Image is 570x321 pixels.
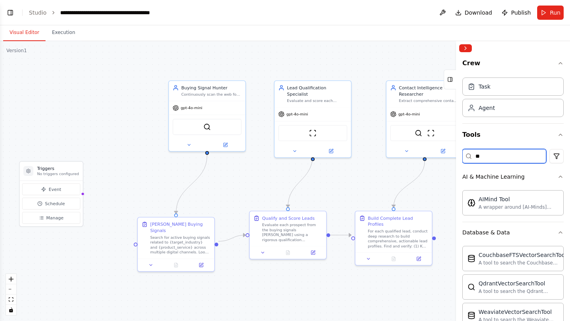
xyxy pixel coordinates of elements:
[137,217,215,272] div: [PERSON_NAME] Buying SignalsSearch for active buying signals related to {target_industry} and {pr...
[462,222,564,243] button: Database & Data
[190,261,212,269] button: Open in side panel
[262,223,322,242] div: Evaluate each prospect from the buying signals [PERSON_NAME] using a rigorous qualification frame...
[287,85,347,97] div: Lead Qualification Specialist
[368,229,428,249] div: For each qualified lead, conduct deep research to build comprehensive, actionable lead profiles. ...
[467,199,475,207] img: Aimindtool
[3,25,46,41] button: Visual Editor
[465,9,492,17] span: Download
[425,147,460,155] button: Open in side panel
[275,249,301,257] button: No output available
[46,25,82,41] button: Execution
[19,161,83,227] div: TriggersNo triggers configuredEventScheduleManage
[479,104,495,112] div: Agent
[180,106,202,111] span: gpt-4o-mini
[398,111,420,117] span: gpt-4o-mini
[462,55,564,74] button: Crew
[262,215,315,221] div: Qualify and Score Leads
[479,288,559,295] div: A tool to search the Qdrant database for relevant information on internal documents.
[479,279,559,287] div: QdrantVectorSearchTool
[380,255,407,262] button: No output available
[537,6,564,20] button: Run
[45,200,65,207] span: Schedule
[479,251,566,259] div: CouchbaseFTSVectorSearchTool
[386,80,464,158] div: Contact Intelligence ResearcherExtract comprehensive contact and company information for qualifie...
[368,215,428,227] div: Build Complete Lead Profiles
[49,186,61,193] span: Event
[391,161,428,207] g: Edge from bfe80a52-3edb-462a-9122-3af34e4de782 to b63d66f2-ebd1-4372-9a5b-2f68d18f842f
[408,255,429,262] button: Open in side panel
[355,211,432,266] div: Build Complete Lead ProfilesFor each qualified lead, conduct deep research to build comprehensive...
[203,123,211,131] img: SerperDevTool
[415,129,422,137] img: SerperDevTool
[150,221,211,234] div: [PERSON_NAME] Buying Signals
[249,211,327,259] div: Qualify and Score LeadsEvaluate each prospect from the buying signals [PERSON_NAME] using a rigor...
[467,312,475,319] img: Weaviatevectorsearchtool
[462,166,564,187] button: AI & Machine Learning
[287,98,347,104] div: Evaluate and score each detected prospect based on three critical criteria: urgency (how immediat...
[550,9,560,17] span: Run
[29,9,179,17] nav: breadcrumb
[479,195,559,203] div: AIMind Tool
[150,235,211,255] div: Search for active buying signals related to {target_industry} and {product_service} across multip...
[309,129,317,137] img: ScrapeWebsiteTool
[37,172,79,177] p: No triggers configured
[462,187,564,222] div: AI & Machine Learning
[6,274,16,315] div: React Flow controls
[181,85,241,91] div: Buying Signal Hunter
[313,147,349,155] button: Open in side panel
[181,92,241,97] div: Continuously scan the web for high-intent buying signals related to {target_industry} and {produc...
[208,141,243,149] button: Open in side panel
[467,283,475,291] img: Qdrantvectorsearchtool
[29,9,47,16] a: Studio
[479,260,566,266] div: A tool to search the Couchbase database for relevant information on internal documents.
[274,80,351,158] div: Lead Qualification SpecialistEvaluate and score each detected prospect based on three critical cr...
[399,85,459,97] div: Contact Intelligence Researcher
[511,9,531,17] span: Publish
[22,212,80,224] button: Manage
[6,305,16,315] button: toggle interactivity
[22,198,80,210] button: Schedule
[462,124,564,146] button: Tools
[37,165,79,172] h3: Triggers
[462,228,510,236] div: Database & Data
[173,155,210,213] g: Edge from c45283a9-22eb-46de-8963-9659bbba0e8c to 62bcfc98-96d1-46f0-9287-7fc4fd525994
[46,215,64,221] span: Manage
[22,183,80,195] button: Event
[459,44,472,52] button: Collapse right sidebar
[286,111,308,117] span: gpt-4o-mini
[462,74,564,123] div: Crew
[467,255,475,262] img: Couchbaseftsvectorsearchtool
[427,129,435,137] img: ScrapeWebsiteTool
[6,295,16,305] button: fit view
[302,249,324,257] button: Open in side panel
[479,83,490,91] div: Task
[218,232,245,244] g: Edge from 62bcfc98-96d1-46f0-9287-7fc4fd525994 to 9ae8df8e-4c93-494c-9ce1-5381dd25ee3e
[452,6,496,20] button: Download
[498,6,534,20] button: Publish
[330,232,351,238] g: Edge from 9ae8df8e-4c93-494c-9ce1-5381dd25ee3e to b63d66f2-ebd1-4372-9a5b-2f68d18f842f
[6,274,16,284] button: zoom in
[168,80,246,152] div: Buying Signal HunterContinuously scan the web for high-intent buying signals related to {target_i...
[399,98,459,104] div: Extract comprehensive contact and company information for qualified leads, including decision-mak...
[163,261,189,269] button: No output available
[5,7,16,18] button: Show left sidebar
[453,41,459,321] button: Toggle Sidebar
[285,155,316,208] g: Edge from 31fafa1a-57b6-4e7a-a4c3-c0d2c05ca529 to 9ae8df8e-4c93-494c-9ce1-5381dd25ee3e
[479,308,559,316] div: WeaviateVectorSearchTool
[479,204,559,210] div: A wrapper around [AI-Minds]([URL][DOMAIN_NAME]). Useful for when you need answers to questions fr...
[6,47,27,54] div: Version 1
[6,284,16,295] button: zoom out
[462,173,524,181] div: AI & Machine Learning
